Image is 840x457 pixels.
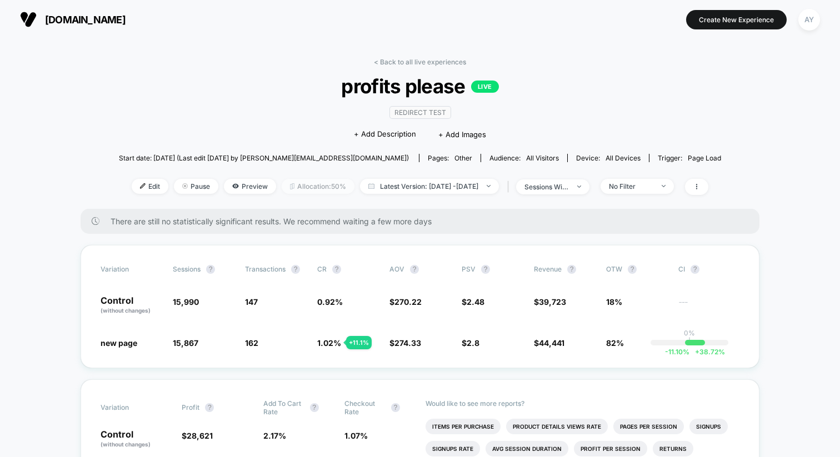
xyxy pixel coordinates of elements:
[678,265,739,274] span: CI
[665,348,689,356] span: -11.10 %
[263,399,304,416] span: Add To Cart Rate
[567,154,649,162] span: Device:
[187,431,213,440] span: 28,621
[20,11,37,28] img: Visually logo
[45,14,126,26] span: [DOMAIN_NAME]
[317,265,327,273] span: CR
[691,265,699,274] button: ?
[462,297,484,307] span: $
[346,336,372,349] div: + 11.1 %
[689,419,728,434] li: Signups
[140,183,146,189] img: edit
[173,338,198,348] span: 15,867
[628,265,637,274] button: ?
[524,183,569,191] div: sessions with impression
[534,265,562,273] span: Revenue
[245,338,258,348] span: 162
[534,297,566,307] span: $
[173,265,201,273] span: Sessions
[467,338,479,348] span: 2.8
[606,297,622,307] span: 18%
[504,179,516,195] span: |
[149,74,691,98] span: profits please
[111,217,737,226] span: There are still no statistically significant results. We recommend waiting a few more days
[245,297,258,307] span: 147
[291,265,300,274] button: ?
[658,154,721,162] div: Trigger:
[526,154,559,162] span: All Visitors
[539,297,566,307] span: 39,723
[389,297,422,307] span: $
[391,403,400,412] button: ?
[481,265,490,274] button: ?
[539,338,564,348] span: 44,441
[426,441,480,456] li: Signups Rate
[662,185,666,187] img: end
[290,183,294,189] img: rebalance
[606,154,641,162] span: all devices
[454,154,472,162] span: other
[354,129,416,140] span: + Add Description
[282,179,354,194] span: Allocation: 50%
[374,58,466,66] a: < Back to all live experiences
[438,130,486,139] span: + Add Images
[394,297,422,307] span: 270.22
[686,10,787,29] button: Create New Experience
[410,265,419,274] button: ?
[653,441,693,456] li: Returns
[688,337,691,345] p: |
[394,338,421,348] span: 274.33
[17,11,129,28] button: [DOMAIN_NAME]
[182,431,213,440] span: $
[263,431,286,440] span: 2.17 %
[101,441,151,448] span: (without changes)
[332,265,341,274] button: ?
[613,419,684,434] li: Pages Per Session
[471,81,499,93] p: LIVE
[344,399,386,416] span: Checkout Rate
[310,403,319,412] button: ?
[609,182,653,190] div: No Filter
[462,338,479,348] span: $
[224,179,276,194] span: Preview
[101,307,151,314] span: (without changes)
[606,265,667,274] span: OTW
[389,338,421,348] span: $
[506,419,608,434] li: Product Details Views Rate
[132,179,168,194] span: Edit
[695,348,699,356] span: +
[173,297,199,307] span: 15,990
[205,403,214,412] button: ?
[101,399,162,416] span: Variation
[317,338,341,348] span: 1.02 %
[428,154,472,162] div: Pages:
[317,297,343,307] span: 0.92 %
[344,431,368,440] span: 1.07 %
[101,338,137,348] span: new page
[182,403,199,411] span: Profit
[577,185,581,188] img: end
[389,106,451,119] span: Redirect Test
[795,8,823,31] button: AY
[534,338,564,348] span: $
[368,183,374,189] img: calendar
[567,265,576,274] button: ?
[689,348,725,356] span: 38.72 %
[119,154,409,162] span: Start date: [DATE] (Last edit [DATE] by [PERSON_NAME][EMAIL_ADDRESS][DOMAIN_NAME])
[688,154,721,162] span: Page Load
[360,179,499,194] span: Latest Version: [DATE] - [DATE]
[426,399,739,408] p: Would like to see more reports?
[389,265,404,273] span: AOV
[245,265,286,273] span: Transactions
[101,265,162,274] span: Variation
[574,441,647,456] li: Profit Per Session
[486,441,568,456] li: Avg Session Duration
[489,154,559,162] div: Audience:
[174,179,218,194] span: Pause
[426,419,501,434] li: Items Per Purchase
[798,9,820,31] div: AY
[182,183,188,189] img: end
[678,299,739,315] span: ---
[487,185,491,187] img: end
[101,296,162,315] p: Control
